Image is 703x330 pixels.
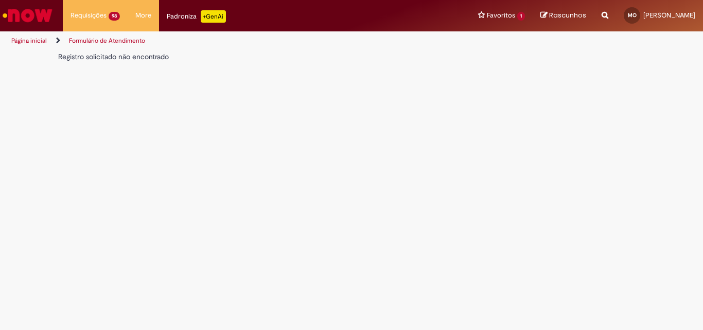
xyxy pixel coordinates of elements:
[69,37,145,45] a: Formulário de Atendimento
[71,10,107,21] span: Requisições
[1,5,54,26] img: ServiceNow
[11,37,47,45] a: Página inicial
[487,10,515,21] span: Favoritos
[109,12,120,21] span: 98
[517,12,525,21] span: 1
[135,10,151,21] span: More
[201,10,226,23] p: +GenAi
[167,10,226,23] div: Padroniza
[643,11,695,20] span: [PERSON_NAME]
[628,12,637,19] span: MO
[540,11,586,21] a: Rascunhos
[58,51,495,62] div: Registro solicitado não encontrado
[8,31,461,50] ul: Trilhas de página
[549,10,586,20] span: Rascunhos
